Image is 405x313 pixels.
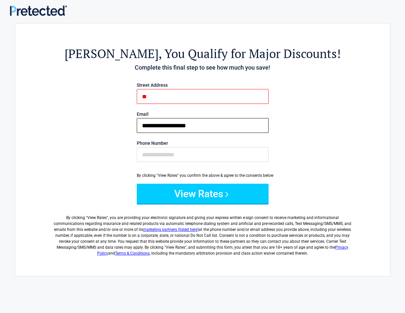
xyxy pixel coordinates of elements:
label: Email [137,112,269,116]
a: Terms & Conditions [115,251,150,256]
div: By clicking "View Rates" you confirm the above & agree to the consents below [137,172,269,178]
h2: , You Qualify for Major Discounts! [51,46,354,62]
h4: Complete this final step to see how much you save! [51,63,354,72]
label: Street Address [137,83,269,87]
span: [PERSON_NAME] [65,46,159,62]
button: View Rates [137,184,269,203]
a: marketing partners (listed here) [143,227,199,232]
label: By clicking " ", you are providing your electronic signature and giving your express written e-si... [51,209,354,256]
img: Main Logo [10,5,67,16]
span: View Rates [87,215,107,220]
label: Phone Number [137,141,269,145]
